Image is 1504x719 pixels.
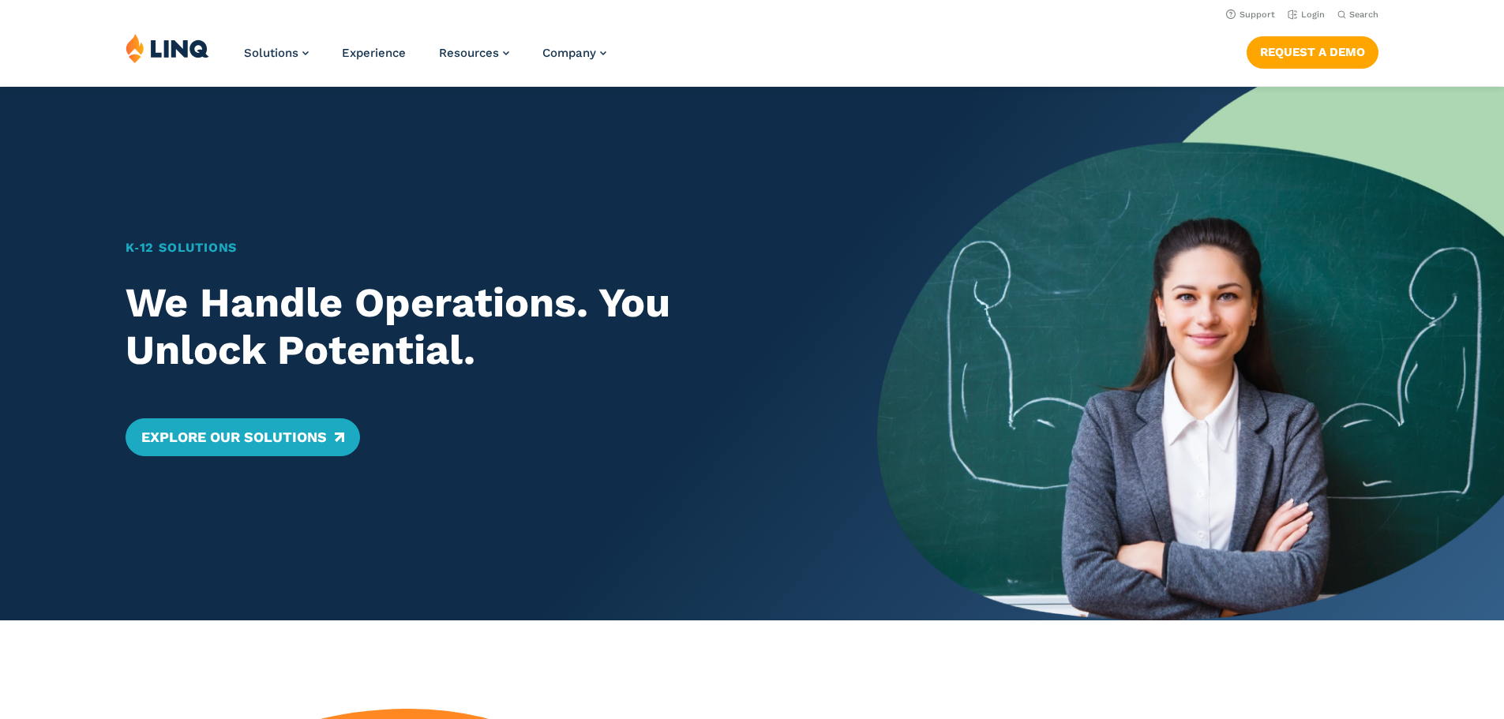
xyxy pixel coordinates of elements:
a: Support [1226,9,1275,20]
a: Explore Our Solutions [126,418,360,456]
h2: We Handle Operations. You Unlock Potential. [126,279,816,374]
h1: K‑12 Solutions [126,238,816,257]
span: Solutions [244,46,298,60]
a: Request a Demo [1247,36,1378,68]
span: Resources [439,46,499,60]
nav: Primary Navigation [244,33,606,85]
a: Solutions [244,46,309,60]
button: Open Search Bar [1337,9,1378,21]
a: Resources [439,46,509,60]
a: Company [542,46,606,60]
img: LINQ | K‑12 Software [126,33,209,63]
a: Login [1288,9,1325,20]
nav: Button Navigation [1247,33,1378,68]
span: Company [542,46,596,60]
span: Search [1349,9,1378,20]
a: Experience [342,46,406,60]
img: Home Banner [877,87,1504,620]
